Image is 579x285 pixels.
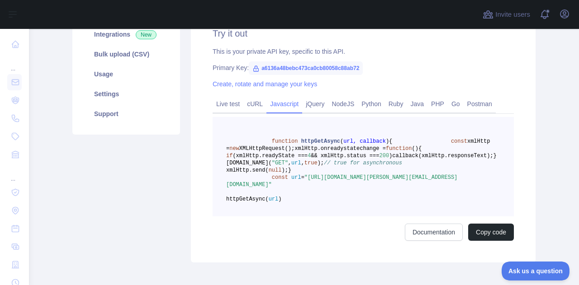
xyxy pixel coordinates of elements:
[226,196,269,202] span: httpGetAsync(
[226,160,272,166] span: [DOMAIN_NAME](
[239,145,294,152] span: XMLHttpRequest();
[213,63,514,72] div: Primary Key:
[272,138,298,145] span: function
[301,160,304,166] span: ,
[83,104,169,124] a: Support
[418,145,422,152] span: {
[495,9,530,20] span: Invite users
[213,80,317,88] a: Create, rotate and manage your keys
[308,153,311,159] span: 4
[266,97,302,111] a: Javascript
[311,153,379,159] span: && xmlHttp.status ===
[386,145,412,152] span: function
[281,167,288,173] span: );
[415,145,418,152] span: )
[328,97,358,111] a: NodeJS
[288,167,291,173] span: }
[233,153,308,159] span: (xmlHttp.readyState ===
[468,224,514,241] button: Copy code
[494,153,497,159] span: }
[301,174,304,181] span: =
[136,30,157,39] span: New
[278,196,281,202] span: )
[226,174,457,188] span: "[URL][DOMAIN_NAME][PERSON_NAME][EMAIL_ADDRESS][DOMAIN_NAME]"
[269,167,282,173] span: null
[288,160,291,166] span: ,
[213,47,514,56] div: This is your private API key, specific to this API.
[502,262,570,280] iframe: Toggle Customer Support
[343,138,386,145] span: url, callback
[7,164,22,182] div: ...
[405,224,463,241] a: Documentation
[464,97,496,111] a: Postman
[226,167,269,173] span: xmlHttp.send(
[302,97,328,111] a: jQuery
[213,97,243,111] a: Live test
[226,153,233,159] span: if
[291,174,301,181] span: url
[451,138,467,145] span: const
[412,145,415,152] span: (
[83,64,169,84] a: Usage
[269,196,279,202] span: url
[294,145,386,152] span: xmlHttp.onreadystatechange =
[272,160,288,166] span: "GET"
[7,54,22,72] div: ...
[304,160,318,166] span: true
[324,160,402,166] span: // true for asynchronous
[481,7,532,22] button: Invite users
[407,97,428,111] a: Java
[213,27,514,40] h2: Try it out
[379,153,389,159] span: 200
[427,97,448,111] a: PHP
[243,97,266,111] a: cURL
[318,160,324,166] span: );
[392,153,493,159] span: callback(xmlHttp.responseText);
[340,138,343,145] span: (
[83,84,169,104] a: Settings
[385,97,407,111] a: Ruby
[229,145,239,152] span: new
[358,97,385,111] a: Python
[83,24,169,44] a: Integrations New
[83,44,169,64] a: Bulk upload (CSV)
[301,138,340,145] span: httpGetAsync
[448,97,464,111] a: Go
[249,61,363,75] span: a6136a48bebc473ca0cb80058c88ab72
[272,174,288,181] span: const
[389,153,392,159] span: )
[386,138,389,145] span: )
[389,138,392,145] span: {
[291,160,301,166] span: url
